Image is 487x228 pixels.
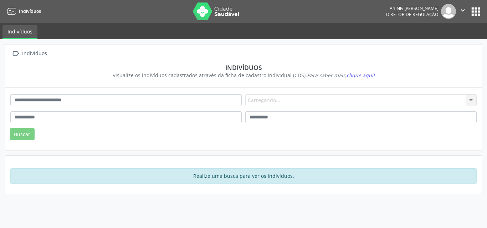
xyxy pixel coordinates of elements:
[456,4,470,19] button: 
[459,6,467,14] i: 
[470,5,482,18] button: apps
[307,72,375,79] i: Para saber mais,
[5,5,41,17] a: Indivíduos
[386,11,439,17] span: Diretor de regulação
[10,48,21,59] i: 
[15,71,472,79] div: Visualize os indivíduos cadastrados através da ficha de cadastro individual (CDS).
[347,72,375,79] span: clique aqui!
[10,48,48,59] a:  Indivíduos
[10,128,35,140] button: Buscar
[441,4,456,19] img: img
[386,5,439,11] div: Anielly [PERSON_NAME]
[2,25,37,39] a: Indivíduos
[21,48,48,59] div: Indivíduos
[10,168,477,184] div: Realize uma busca para ver os indivíduos.
[19,8,41,14] span: Indivíduos
[15,64,472,71] div: Indivíduos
